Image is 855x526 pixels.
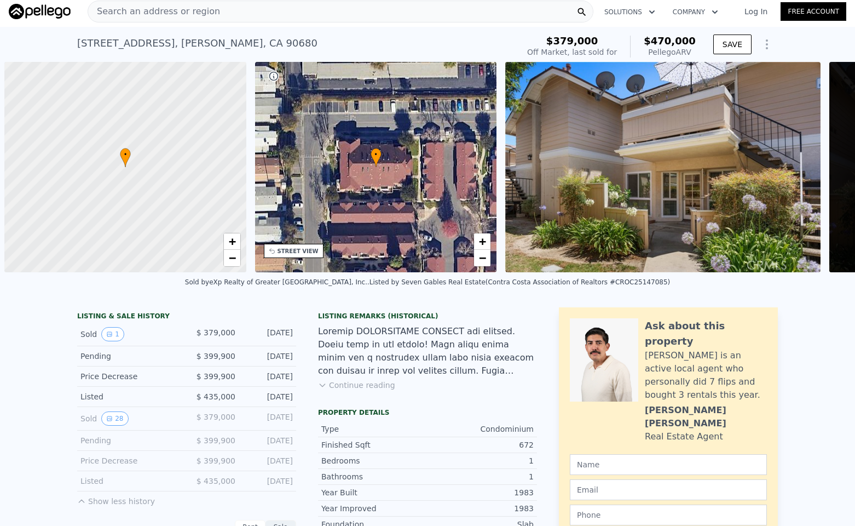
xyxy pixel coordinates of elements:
[713,35,752,54] button: SAVE
[278,247,319,255] div: STREET VIEW
[644,47,696,58] div: Pellego ARV
[80,327,178,341] div: Sold
[321,439,427,450] div: Finished Sqft
[101,411,128,426] button: View historical data
[77,36,317,51] div: [STREET_ADDRESS] , [PERSON_NAME] , CA 90680
[427,471,534,482] div: 1
[596,2,664,22] button: Solutions
[318,325,537,378] div: Loremip DOLORSITAME CONSECT adi elitsed. Doeiu temp in utl etdolo! Magn aliqu enima minim ven q n...
[731,6,781,17] a: Log In
[318,408,537,417] div: Property details
[318,380,395,391] button: Continue reading
[664,2,727,22] button: Company
[80,351,178,362] div: Pending
[645,349,767,402] div: [PERSON_NAME] is an active local agent who personally did 7 flips and bought 3 rentals this year.
[197,456,235,465] span: $ 399,900
[197,352,235,361] span: $ 399,900
[224,250,240,266] a: Zoom out
[756,33,778,55] button: Show Options
[244,411,293,426] div: [DATE]
[321,455,427,466] div: Bedrooms
[505,62,821,272] img: Sale: 166903526 Parcel: 61461653
[371,148,382,167] div: •
[321,503,427,514] div: Year Improved
[369,278,670,286] div: Listed by Seven Gables Real Estate (Contra Costa Association of Realtors #CROC25147085)
[120,150,131,159] span: •
[645,404,767,430] div: [PERSON_NAME] [PERSON_NAME]
[570,479,767,500] input: Email
[321,471,427,482] div: Bathrooms
[321,487,427,498] div: Year Built
[644,35,696,47] span: $470,000
[427,503,534,514] div: 1983
[77,312,296,323] div: LISTING & SALE HISTORY
[185,278,369,286] div: Sold by eXp Realty of Greater [GEOGRAPHIC_DATA], Inc. .
[80,435,178,446] div: Pending
[88,5,220,18] span: Search an address or region
[244,435,293,446] div: [DATE]
[244,455,293,466] div: [DATE]
[197,413,235,421] span: $ 379,000
[120,148,131,167] div: •
[318,312,537,321] div: Listing Remarks (Historical)
[80,411,178,426] div: Sold
[645,430,723,443] div: Real Estate Agent
[570,505,767,525] input: Phone
[244,371,293,382] div: [DATE]
[80,391,178,402] div: Listed
[244,351,293,362] div: [DATE]
[197,372,235,381] span: $ 399,900
[224,233,240,250] a: Zoom in
[80,455,178,466] div: Price Decrease
[474,233,490,250] a: Zoom in
[321,424,427,434] div: Type
[197,392,235,401] span: $ 435,000
[427,487,534,498] div: 1983
[244,476,293,487] div: [DATE]
[427,455,534,466] div: 1
[228,251,235,265] span: −
[244,327,293,341] div: [DATE]
[645,318,767,349] div: Ask about this property
[9,4,71,19] img: Pellego
[80,476,178,487] div: Listed
[570,454,767,475] input: Name
[427,439,534,450] div: 672
[80,371,178,382] div: Price Decrease
[546,35,598,47] span: $379,000
[244,391,293,402] div: [DATE]
[197,328,235,337] span: $ 379,000
[77,491,155,507] button: Show less history
[427,424,534,434] div: Condominium
[197,436,235,445] span: $ 399,900
[101,327,124,341] button: View historical data
[527,47,617,58] div: Off Market, last sold for
[474,250,490,266] a: Zoom out
[197,477,235,485] span: $ 435,000
[479,235,486,248] span: +
[371,150,382,159] span: •
[479,251,486,265] span: −
[781,2,846,21] a: Free Account
[228,235,235,248] span: +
